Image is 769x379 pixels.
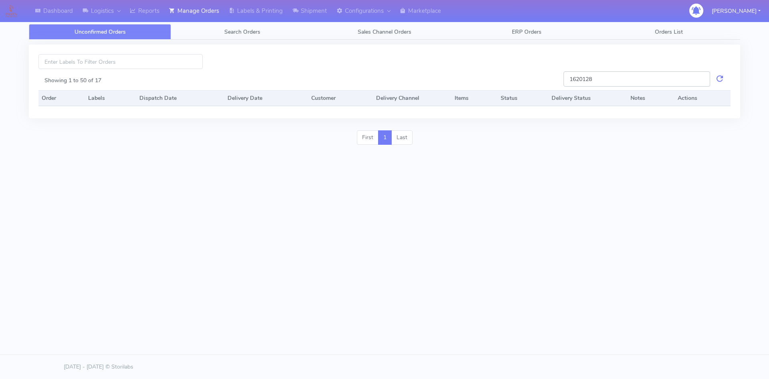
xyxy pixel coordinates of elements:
[627,90,674,106] th: Notes
[564,71,710,86] input: Search
[224,28,260,36] span: Search Orders
[497,90,548,106] th: Status
[38,90,85,106] th: Order
[358,28,411,36] span: Sales Channel Orders
[29,24,740,40] ul: Tabs
[308,90,373,106] th: Customer
[44,76,101,85] label: Showing 1 to 50 of 17
[38,54,203,69] input: Enter Labels To Filter Orders
[674,90,731,106] th: Actions
[512,28,542,36] span: ERP Orders
[548,90,627,106] th: Delivery Status
[706,3,767,19] button: [PERSON_NAME]
[655,28,683,36] span: Orders List
[224,90,308,106] th: Delivery Date
[136,90,224,106] th: Dispatch Date
[74,28,126,36] span: Unconfirmed Orders
[451,90,497,106] th: Items
[378,130,392,145] a: 1
[85,90,136,106] th: Labels
[373,90,451,106] th: Delivery Channel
